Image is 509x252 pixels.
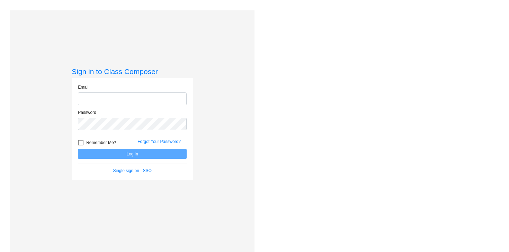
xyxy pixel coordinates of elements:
button: Log In [78,149,187,159]
label: Email [78,84,88,90]
a: Single sign on - SSO [113,168,152,173]
span: Remember Me? [86,138,116,147]
label: Password [78,109,96,116]
h3: Sign in to Class Composer [72,67,193,76]
a: Forgot Your Password? [137,139,181,144]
